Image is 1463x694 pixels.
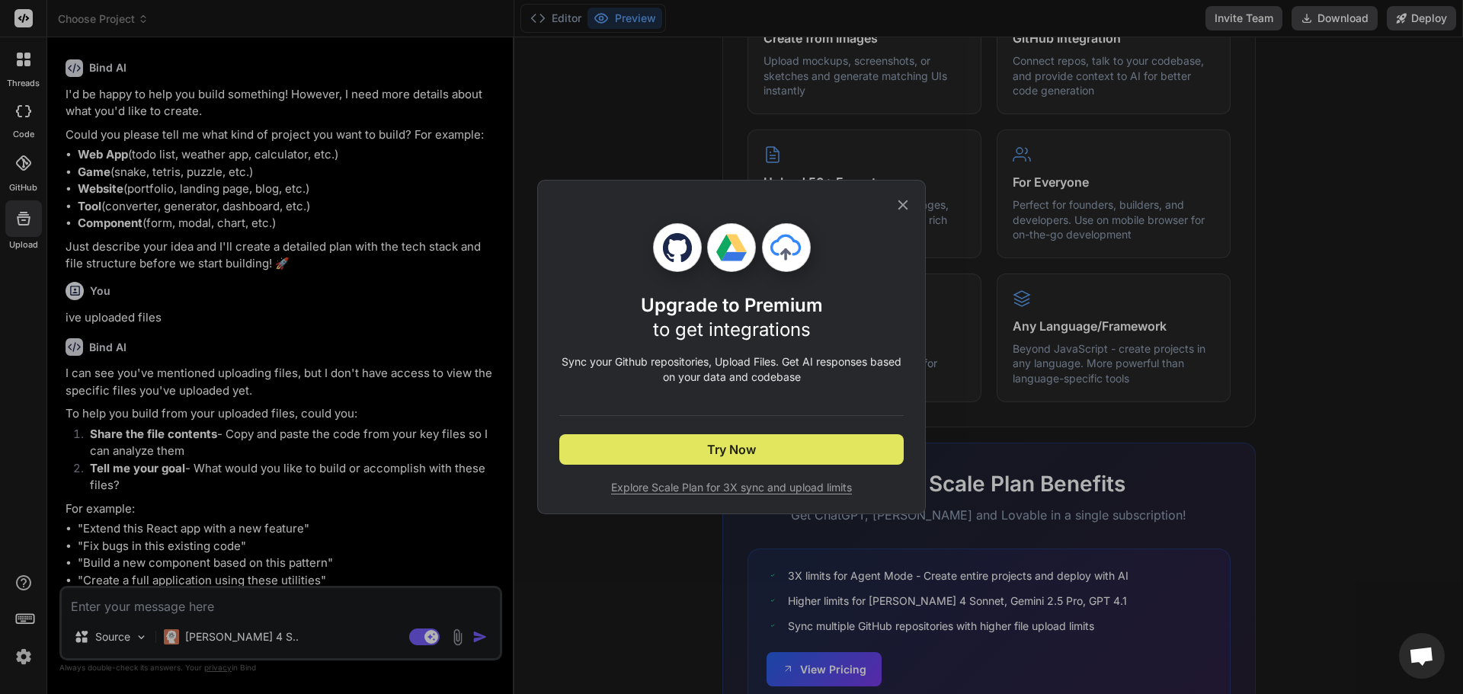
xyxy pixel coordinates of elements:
[559,354,904,385] p: Sync your Github repositories, Upload Files. Get AI responses based on your data and codebase
[653,318,811,341] span: to get integrations
[559,480,904,495] span: Explore Scale Plan for 3X sync and upload limits
[559,434,904,465] button: Try Now
[707,440,756,459] span: Try Now
[641,293,823,342] h1: Upgrade to Premium
[1399,633,1445,679] a: Open chat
